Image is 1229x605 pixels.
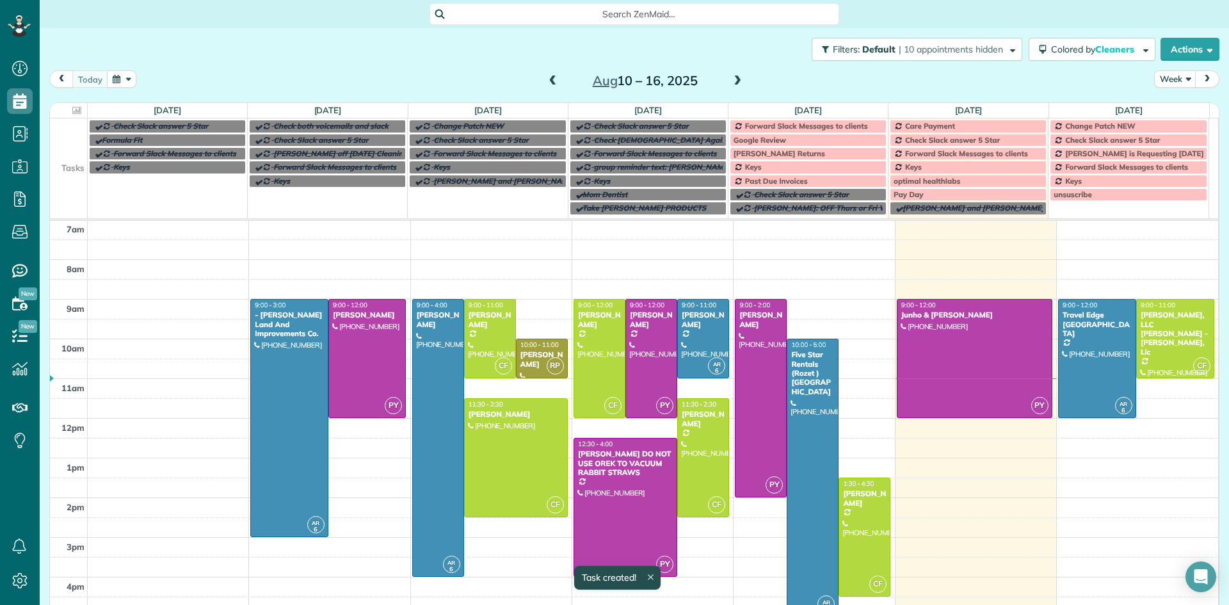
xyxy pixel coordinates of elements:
[1115,105,1143,115] a: [DATE]
[113,162,130,172] span: Keys
[1062,311,1132,338] div: Travel Edge [GEOGRAPHIC_DATA]
[1063,301,1097,309] span: 9:00 - 12:00
[681,311,725,329] div: [PERSON_NAME]
[843,480,874,488] span: 1:30 - 4:30
[1161,38,1219,61] button: Actions
[1029,38,1155,61] button: Colored byCleaners
[578,440,613,448] span: 12:30 - 4:00
[1054,190,1092,199] span: unsuscribe
[67,224,84,234] span: 7am
[1193,357,1210,375] span: CF
[1141,301,1175,309] span: 9:00 - 11:00
[444,563,460,576] small: 6
[49,70,74,88] button: prev
[582,190,628,199] span: Mom Dentist
[708,496,725,513] span: CF
[734,135,786,145] span: Google Review
[594,121,689,131] span: Check Slack answer 5 Star
[520,341,559,349] span: 10:00 - 11:00
[273,162,396,172] span: Forward Slack Messages to clients
[61,423,84,433] span: 12pm
[273,149,449,158] span: [PERSON_NAME] off [DATE] Cleaning Restaurant
[19,287,37,300] span: New
[905,135,1000,145] span: Check Slack answer 5 Star
[739,301,770,309] span: 9:00 - 2:00
[833,44,860,55] span: Filters:
[901,301,936,309] span: 9:00 - 12:00
[433,176,637,186] span: [PERSON_NAME] and [PERSON_NAME] Off Every [DATE]
[520,350,564,369] div: [PERSON_NAME]
[905,149,1028,158] span: Forward Slack Messages to clients
[102,135,142,145] span: Formula Fit
[433,149,556,158] span: Forward Slack Messages to clients
[1051,44,1139,55] span: Colored by
[1154,70,1196,88] button: Week
[656,556,673,573] span: PY
[72,70,108,88] button: today
[385,397,402,414] span: PY
[805,38,1022,61] a: Filters: Default | 10 appointments hidden
[593,72,618,88] span: Aug
[754,190,849,199] span: Check Slack answer 5 Star
[433,162,450,172] span: Keys
[709,365,725,377] small: 6
[577,311,622,329] div: [PERSON_NAME]
[1031,397,1048,414] span: PY
[682,400,716,408] span: 11:30 - 2:30
[113,121,208,131] span: Check Slack answer 5 Star
[594,135,780,145] span: Check [DEMOGRAPHIC_DATA] Against Spreadsheet
[682,301,716,309] span: 9:00 - 11:00
[766,476,783,494] span: PY
[417,301,447,309] span: 9:00 - 4:00
[903,203,1079,213] span: [PERSON_NAME] and [PERSON_NAME] Wedding
[547,496,564,513] span: CF
[745,121,868,131] span: Forward Slack Messages to clients
[468,410,564,419] div: [PERSON_NAME]
[1065,176,1082,186] span: Keys
[681,410,725,428] div: [PERSON_NAME]
[1065,121,1135,131] span: Change Patch NEW
[812,38,1022,61] button: Filters: Default | 10 appointments hidden
[594,149,717,158] span: Forward Slack Messages to clients
[1140,311,1210,357] div: [PERSON_NAME], LLC [PERSON_NAME] - [PERSON_NAME], Llc
[1185,561,1216,592] div: Open Intercom Messenger
[332,311,403,319] div: [PERSON_NAME]
[61,383,84,393] span: 11am
[273,135,368,145] span: Check Slack answer 5 Star
[474,105,502,115] a: [DATE]
[739,311,783,329] div: [PERSON_NAME]
[433,135,528,145] span: Check Slack answer 5 Star
[577,449,673,477] div: [PERSON_NAME] DO NOT USE OREK TO VACUUM RABBIT STRAWS
[955,105,983,115] a: [DATE]
[433,121,503,131] span: Change Patch NEW
[734,149,825,158] span: [PERSON_NAME] Returns
[604,397,622,414] span: CF
[745,162,762,172] span: Keys
[67,581,84,592] span: 4pm
[67,542,84,552] span: 3pm
[794,105,822,115] a: [DATE]
[67,303,84,314] span: 9am
[894,190,923,199] span: Pay Day
[468,311,512,329] div: [PERSON_NAME]
[754,203,909,213] span: [PERSON_NAME]: OFF Thurs or Fri WEEKLY
[791,350,835,396] div: Five Star Rentals (Rozet ) [GEOGRAPHIC_DATA]
[254,311,325,338] div: - [PERSON_NAME] Land And Improvements Co.
[905,121,955,131] span: Care Payment
[333,301,367,309] span: 9:00 - 12:00
[1195,70,1219,88] button: next
[869,576,887,593] span: CF
[862,44,896,55] span: Default
[495,357,512,375] span: CF
[416,311,460,329] div: [PERSON_NAME]
[67,264,84,274] span: 8am
[67,462,84,472] span: 1pm
[745,176,808,186] span: Past Due Invoices
[634,105,662,115] a: [DATE]
[273,176,290,186] span: Keys
[255,301,285,309] span: 9:00 - 3:00
[314,105,342,115] a: [DATE]
[565,74,725,88] h2: 10 – 16, 2025
[578,301,613,309] span: 9:00 - 12:00
[630,301,664,309] span: 9:00 - 12:00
